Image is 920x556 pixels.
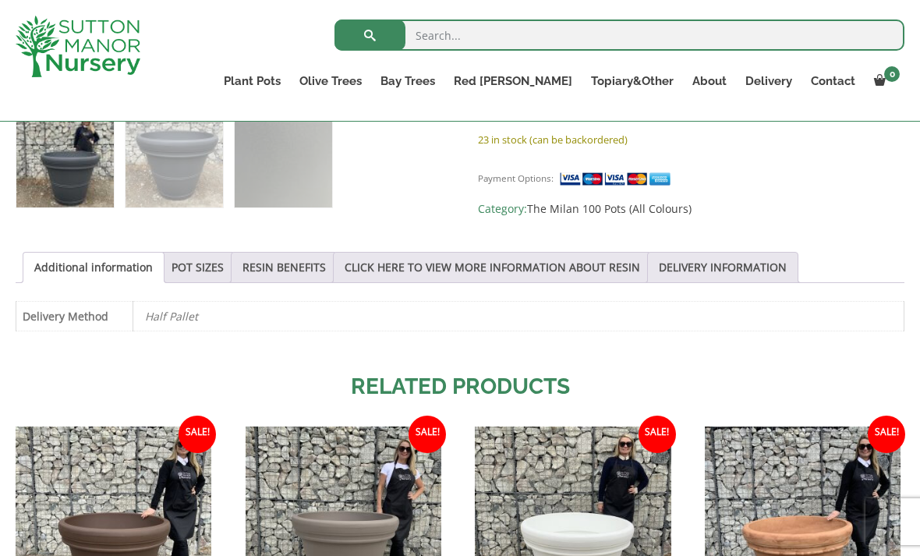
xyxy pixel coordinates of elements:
a: 0 [865,70,904,92]
a: Delivery [736,70,801,92]
a: Additional information [34,253,153,282]
a: Plant Pots [214,70,290,92]
span: Sale! [409,416,446,453]
a: Topiary&Other [582,70,683,92]
a: About [683,70,736,92]
img: The Milan Pot 100 Colour Charcoal - Image 2 [126,110,223,207]
a: POT SIZES [172,253,224,282]
span: 0 [884,66,900,82]
a: Olive Trees [290,70,371,92]
img: The Milan Pot 100 Colour Charcoal - Image 3 [235,110,332,207]
img: payment supported [559,171,676,187]
th: Delivery Method [16,301,133,331]
input: Search... [334,19,904,51]
a: RESIN BENEFITS [242,253,326,282]
a: Red [PERSON_NAME] [444,70,582,92]
p: Half Pallet [145,302,892,331]
a: CLICK HERE TO VIEW MORE INFORMATION ABOUT RESIN [345,253,640,282]
small: Payment Options: [478,172,554,184]
a: DELIVERY INFORMATION [659,253,787,282]
h2: Related products [16,370,904,403]
span: Sale! [639,416,676,453]
span: Sale! [868,416,905,453]
a: The Milan 100 Pots (All Colours) [527,201,692,216]
a: Contact [801,70,865,92]
table: Product Details [16,301,904,331]
p: 23 in stock (can be backordered) [478,130,904,149]
a: Bay Trees [371,70,444,92]
span: Category: [478,200,904,218]
img: The Milan Pot 100 Colour Charcoal [16,110,114,207]
img: logo [16,16,140,77]
span: Sale! [179,416,216,453]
